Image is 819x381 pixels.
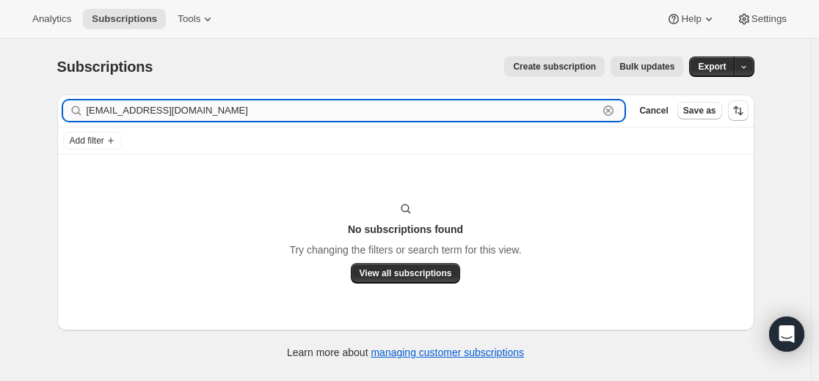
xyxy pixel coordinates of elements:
button: Export [689,56,735,77]
button: Tools [169,9,224,29]
span: Settings [751,13,787,25]
span: Cancel [639,105,668,116]
input: Filter subscribers [87,100,599,121]
span: Export [698,61,726,73]
span: Tools [178,13,200,25]
button: Clear [601,103,616,118]
button: Sort the results [728,100,749,121]
h3: No subscriptions found [348,222,463,237]
button: Add filter [63,132,122,149]
button: Help [658,9,724,29]
a: managing customer subscriptions [371,347,524,358]
span: View all subscriptions [360,267,452,279]
button: Subscriptions [83,9,166,29]
p: Learn more about [287,345,524,360]
span: Analytics [32,13,71,25]
span: Subscriptions [92,13,157,25]
span: Subscriptions [57,59,153,75]
span: Add filter [70,135,104,147]
div: Open Intercom Messenger [769,317,804,352]
button: View all subscriptions [351,263,461,284]
span: Help [681,13,701,25]
span: Bulk updates [619,61,674,73]
button: Save as [677,102,722,119]
span: Save as [683,105,716,116]
button: Cancel [633,102,674,119]
button: Bulk updates [611,56,683,77]
button: Analytics [23,9,80,29]
span: Create subscription [513,61,596,73]
p: Try changing the filters or search term for this view. [289,243,521,257]
button: Create subscription [504,56,605,77]
button: Settings [728,9,796,29]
